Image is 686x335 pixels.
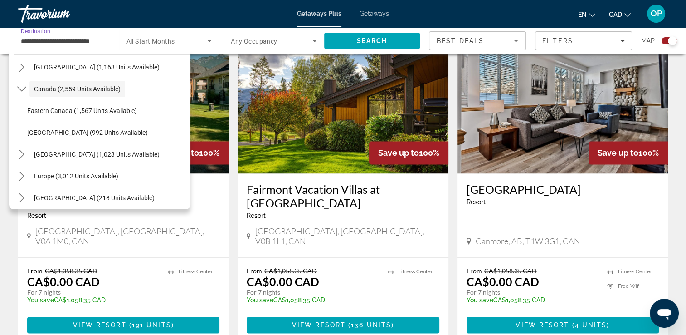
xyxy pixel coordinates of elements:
span: Canada (2,559 units available) [34,85,121,93]
a: [GEOGRAPHIC_DATA] [467,182,659,196]
p: CA$0.00 CAD [467,275,539,288]
span: You save [27,296,54,304]
p: CA$0.00 CAD [247,275,319,288]
span: [GEOGRAPHIC_DATA] (1,163 units available) [34,64,160,71]
span: 136 units [351,321,391,329]
button: User Menu [644,4,668,23]
span: Resort [27,212,46,219]
span: Resort [247,212,266,219]
span: You save [467,296,493,304]
span: ( ) [126,321,174,329]
span: View Resort [516,321,569,329]
button: Toggle Europe (3,012 units available) submenu [14,168,29,184]
button: Select destination: Eastern Canada (1,567 units available) [23,103,190,119]
button: Select destination: Mexico (1,163 units available) [29,59,164,75]
button: Select destination: Caribbean & Atlantic Islands (1,023 units available) [29,146,164,163]
button: View Resort(136 units) [247,317,439,333]
span: CA$1,058.35 CAD [264,267,317,275]
button: Change currency [609,8,631,21]
span: View Resort [73,321,126,329]
span: View Resort [292,321,345,329]
button: Select destination: Canada (2,559 units available) [29,81,125,97]
button: Filters [535,31,632,50]
p: CA$1,058.35 CAD [247,296,378,304]
span: 4 units [575,321,607,329]
span: ( ) [569,321,609,329]
a: Getaways [360,10,389,17]
span: Eastern Canada (1,567 units available) [27,107,137,114]
span: Map [641,34,655,47]
button: Select destination: Europe (3,012 units available) [29,168,123,184]
span: Europe (3,012 units available) [34,172,118,180]
button: Change language [578,8,595,21]
span: Destination [21,28,50,34]
img: Sunset Resorts Canmore and Spa [457,28,668,173]
span: [GEOGRAPHIC_DATA], [GEOGRAPHIC_DATA], V0B 1L1, CAN [255,226,439,246]
p: For 7 nights [467,288,598,296]
button: Select destination: Australia (218 units available) [29,190,159,206]
p: CA$1,058.35 CAD [467,296,598,304]
a: Fairmont Vacation Villas at [GEOGRAPHIC_DATA] [247,182,439,210]
div: 100% [589,141,668,164]
span: CA$1,058.35 CAD [484,267,537,275]
span: OP [651,9,662,18]
span: en [578,11,587,18]
span: Resort [467,198,486,206]
p: For 7 nights [27,288,159,296]
p: CA$0.00 CAD [27,275,100,288]
button: Toggle Canada (2,559 units available) submenu [14,81,29,97]
button: Toggle Caribbean & Atlantic Islands (1,023 units available) submenu [14,147,29,163]
span: CAD [609,11,622,18]
img: Fairmont Vacation Villas at Mountainside [238,28,448,173]
span: [GEOGRAPHIC_DATA] (218 units available) [34,194,155,202]
span: 191 units [132,321,171,329]
span: Any Occupancy [231,38,277,45]
div: 100% [369,141,448,164]
div: Destination options [9,50,190,209]
span: From [467,267,482,275]
a: Getaways Plus [297,10,341,17]
a: Travorium [18,2,109,25]
span: [GEOGRAPHIC_DATA] (992 units available) [27,129,148,136]
iframe: Button to launch messaging window [650,299,679,328]
span: Search [356,37,387,44]
span: Fitness Center [618,269,652,275]
button: View Resort(4 units) [467,317,659,333]
p: CA$1,058.35 CAD [27,296,159,304]
span: You save [247,296,273,304]
span: Free Wifi [618,283,640,289]
span: [GEOGRAPHIC_DATA] (1,023 units available) [34,151,160,158]
button: Toggle Mexico (1,163 units available) submenu [14,59,29,75]
span: Filters [542,37,573,44]
button: Search [324,33,420,49]
button: Select destination: Western Canada (992 units available) [23,124,190,141]
button: View Resort(191 units) [27,317,219,333]
span: All Start Months [126,38,175,45]
input: Select destination [21,36,107,47]
span: CA$1,058.35 CAD [45,267,97,275]
span: Save up to [378,148,419,158]
span: ( ) [345,321,394,329]
span: Save up to [598,148,638,158]
span: Fitness Center [179,269,213,275]
span: Fitness Center [399,269,433,275]
span: From [247,267,262,275]
span: Best Deals [437,37,484,44]
span: [GEOGRAPHIC_DATA], [GEOGRAPHIC_DATA], V0A 1M0, CAN [35,226,219,246]
button: Toggle Australia (218 units available) submenu [14,190,29,206]
p: For 7 nights [247,288,378,296]
span: Canmore, AB, T1W 3G1, CAN [476,236,580,246]
mat-select: Sort by [437,35,518,46]
span: From [27,267,43,275]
